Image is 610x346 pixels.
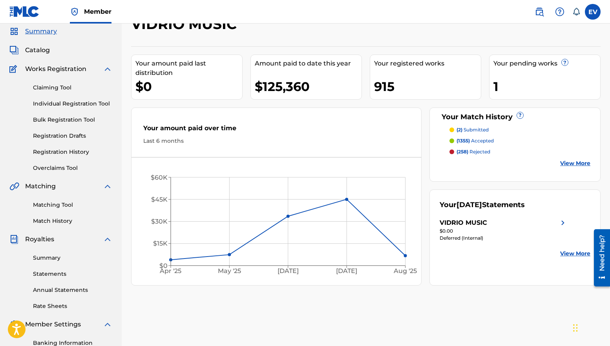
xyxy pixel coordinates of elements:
[151,218,168,225] tspan: $30K
[33,84,112,92] a: Claiming Tool
[151,196,168,203] tspan: $45K
[218,268,241,275] tspan: May '25
[33,164,112,172] a: Overclaims Tool
[9,182,19,191] img: Matching
[135,78,242,95] div: $0
[555,7,564,16] img: help
[25,46,50,55] span: Catalog
[440,218,487,228] div: VIDRIO MUSIC
[33,270,112,278] a: Statements
[25,182,56,191] span: Matching
[558,218,568,228] img: right chevron icon
[493,59,600,68] div: Your pending works
[457,126,489,133] p: submitted
[9,235,19,244] img: Royalties
[493,78,600,95] div: 1
[25,235,54,244] span: Royalties
[103,64,112,74] img: expand
[70,7,79,16] img: Top Rightsholder
[457,148,490,155] p: rejected
[374,59,481,68] div: Your registered works
[33,217,112,225] a: Match History
[255,78,362,95] div: $125,360
[33,254,112,262] a: Summary
[143,124,409,137] div: Your amount paid over time
[25,27,57,36] span: Summary
[143,137,409,145] div: Last 6 months
[457,127,462,133] span: (2)
[449,126,590,133] a: (2) submitted
[33,286,112,294] a: Annual Statements
[9,6,40,17] img: MLC Logo
[572,8,580,16] div: Notifications
[153,240,168,248] tspan: $15K
[560,159,590,168] a: View More
[440,200,525,210] div: Your Statements
[131,15,241,33] h2: VIDRIO MUSIC
[9,320,19,329] img: Member Settings
[573,316,578,340] div: Drag
[552,4,568,20] div: Help
[9,46,50,55] a: CatalogCatalog
[449,148,590,155] a: (258) rejected
[449,137,590,144] a: (1355) accepted
[33,201,112,209] a: Matching Tool
[336,268,357,275] tspan: [DATE]
[25,320,81,329] span: Member Settings
[571,308,610,346] iframe: Chat Widget
[9,64,20,74] img: Works Registration
[33,116,112,124] a: Bulk Registration Tool
[151,174,168,181] tspan: $60K
[440,218,568,242] a: VIDRIO MUSICright chevron icon$0.00Deferred (Internal)
[374,78,481,95] div: 915
[531,4,547,20] a: Public Search
[9,46,19,55] img: Catalog
[562,59,568,66] span: ?
[25,64,86,74] span: Works Registration
[457,149,468,155] span: (258)
[440,235,568,242] div: Deferred (Internal)
[9,27,57,36] a: SummarySummary
[440,112,590,122] div: Your Match History
[160,268,182,275] tspan: Apr '25
[84,7,111,16] span: Member
[457,200,482,209] span: [DATE]
[588,226,610,289] iframe: Resource Center
[457,138,470,144] span: (1355)
[103,320,112,329] img: expand
[393,268,417,275] tspan: Aug '25
[33,148,112,156] a: Registration History
[560,249,590,258] a: View More
[103,235,112,244] img: expand
[135,59,242,78] div: Your amount paid last distribution
[517,112,523,118] span: ?
[457,137,494,144] p: accepted
[33,132,112,140] a: Registration Drafts
[33,100,112,108] a: Individual Registration Tool
[103,182,112,191] img: expand
[278,268,299,275] tspan: [DATE]
[440,228,568,235] div: $0.00
[585,4,601,20] div: User Menu
[33,302,112,310] a: Rate Sheets
[535,7,544,16] img: search
[255,59,362,68] div: Amount paid to date this year
[159,262,168,270] tspan: $0
[9,27,19,36] img: Summary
